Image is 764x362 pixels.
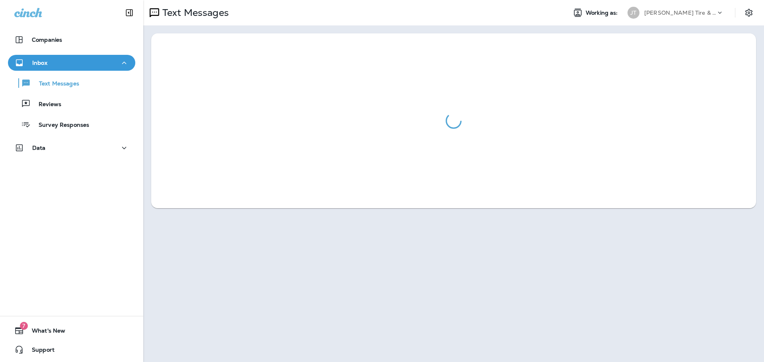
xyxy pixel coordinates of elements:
[31,80,79,88] p: Text Messages
[8,342,135,358] button: Support
[586,10,620,16] span: Working as:
[8,32,135,48] button: Companies
[31,122,89,129] p: Survey Responses
[20,322,28,330] span: 7
[8,95,135,112] button: Reviews
[32,60,47,66] p: Inbox
[8,55,135,71] button: Inbox
[24,327,65,337] span: What's New
[8,75,135,91] button: Text Messages
[644,10,716,16] p: [PERSON_NAME] Tire & Auto
[742,6,756,20] button: Settings
[32,37,62,43] p: Companies
[8,140,135,156] button: Data
[628,7,639,19] div: JT
[159,7,229,19] p: Text Messages
[32,145,46,151] p: Data
[31,101,61,108] p: Reviews
[8,116,135,133] button: Survey Responses
[24,347,55,356] span: Support
[8,323,135,339] button: 7What's New
[118,5,140,21] button: Collapse Sidebar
